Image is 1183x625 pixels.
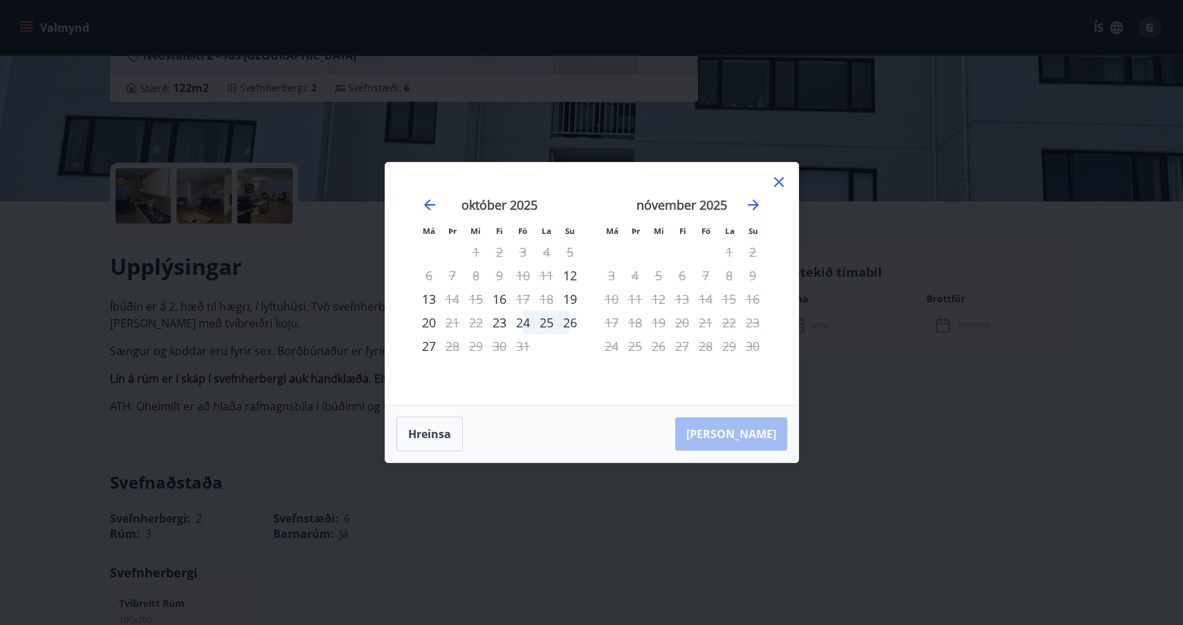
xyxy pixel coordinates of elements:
[623,287,647,311] td: Not available. þriðjudagur, 11. nóvember 2025
[670,311,694,334] td: Not available. fimmtudagur, 20. nóvember 2025
[600,287,623,311] td: Not available. mánudagur, 10. nóvember 2025
[558,311,582,334] td: sunnudagur, 26. október 2025
[488,311,511,334] td: fimmtudagur, 23. október 2025
[694,334,717,358] td: Not available. föstudagur, 28. nóvember 2025
[417,311,441,334] div: 20
[402,179,782,388] div: Calendar
[558,287,582,311] div: Aðeins innritun í boði
[421,197,438,213] div: Move backward to switch to the previous month.
[701,226,710,236] small: Fö
[741,264,764,287] td: Not available. sunnudagur, 9. nóvember 2025
[623,264,647,287] td: Not available. þriðjudagur, 4. nóvember 2025
[488,264,511,287] td: Not available. fimmtudagur, 9. október 2025
[623,334,647,358] td: Not available. þriðjudagur, 25. nóvember 2025
[518,226,527,236] small: Fö
[535,311,558,334] td: laugardagur, 25. október 2025
[741,287,764,311] td: Not available. sunnudagur, 16. nóvember 2025
[694,264,717,287] td: Not available. föstudagur, 7. nóvember 2025
[535,264,558,287] td: Not available. laugardagur, 11. október 2025
[741,311,764,334] td: Not available. sunnudagur, 23. nóvember 2025
[741,334,764,358] td: Not available. sunnudagur, 30. nóvember 2025
[423,226,435,236] small: Má
[464,264,488,287] td: Not available. miðvikudagur, 8. október 2025
[511,311,535,334] td: föstudagur, 24. október 2025
[717,240,741,264] td: Not available. laugardagur, 1. nóvember 2025
[488,240,511,264] td: Not available. fimmtudagur, 2. október 2025
[623,311,647,334] td: Not available. þriðjudagur, 18. nóvember 2025
[441,287,464,311] td: Not available. þriðjudagur, 14. október 2025
[717,334,741,358] td: Not available. laugardagur, 29. nóvember 2025
[558,311,582,334] div: 26
[694,287,717,311] td: Not available. föstudagur, 14. nóvember 2025
[647,334,670,358] td: Not available. miðvikudagur, 26. nóvember 2025
[745,197,762,213] div: Move forward to switch to the next month.
[441,311,464,334] td: Not available. þriðjudagur, 21. október 2025
[647,264,670,287] td: Not available. miðvikudagur, 5. nóvember 2025
[464,287,488,311] td: Not available. miðvikudagur, 15. október 2025
[488,311,511,334] div: Aðeins innritun í boði
[511,311,535,334] div: 24
[441,334,464,358] div: Aðeins útritun í boði
[488,334,511,358] td: Not available. fimmtudagur, 30. október 2025
[396,417,463,451] button: Hreinsa
[470,226,481,236] small: Mi
[636,197,727,213] strong: nóvember 2025
[441,334,464,358] td: Not available. þriðjudagur, 28. október 2025
[441,287,464,311] div: Aðeins útritun í boði
[679,226,686,236] small: Fi
[464,311,488,334] td: Not available. miðvikudagur, 22. október 2025
[535,311,558,334] div: 25
[717,311,741,334] td: Not available. laugardagur, 22. nóvember 2025
[511,287,535,311] td: Not available. föstudagur, 17. október 2025
[741,240,764,264] td: Not available. sunnudagur, 2. nóvember 2025
[542,226,551,236] small: La
[417,264,441,287] td: Not available. mánudagur, 6. október 2025
[606,226,618,236] small: Má
[600,264,623,287] td: Not available. mánudagur, 3. nóvember 2025
[647,311,670,334] td: Not available. miðvikudagur, 19. nóvember 2025
[600,311,623,334] td: Not available. mánudagur, 17. nóvember 2025
[565,226,575,236] small: Su
[558,264,582,287] div: Aðeins innritun í boði
[632,226,640,236] small: Þr
[417,287,441,311] td: mánudagur, 13. október 2025
[417,287,441,311] div: 13
[558,264,582,287] td: sunnudagur, 12. október 2025
[717,264,741,287] td: Not available. laugardagur, 8. nóvember 2025
[488,287,511,311] td: fimmtudagur, 16. október 2025
[464,334,488,358] td: Not available. miðvikudagur, 29. október 2025
[670,264,694,287] td: Not available. fimmtudagur, 6. nóvember 2025
[464,240,488,264] td: Not available. miðvikudagur, 1. október 2025
[647,287,670,311] td: Not available. miðvikudagur, 12. nóvember 2025
[511,287,535,311] div: Aðeins útritun í boði
[717,287,741,311] td: Not available. laugardagur, 15. nóvember 2025
[535,240,558,264] td: Not available. laugardagur, 4. október 2025
[488,287,511,311] div: Aðeins innritun í boði
[600,334,623,358] td: Not available. mánudagur, 24. nóvember 2025
[558,240,582,264] td: Not available. sunnudagur, 5. október 2025
[511,334,535,358] td: Not available. föstudagur, 31. október 2025
[725,226,735,236] small: La
[417,334,441,358] div: 27
[448,226,457,236] small: Þr
[670,334,694,358] td: Not available. fimmtudagur, 27. nóvember 2025
[749,226,758,236] small: Su
[417,334,441,358] td: mánudagur, 27. október 2025
[558,287,582,311] td: sunnudagur, 19. október 2025
[654,226,664,236] small: Mi
[441,264,464,287] td: Not available. þriðjudagur, 7. október 2025
[496,226,503,236] small: Fi
[511,240,535,264] td: Not available. föstudagur, 3. október 2025
[670,287,694,311] td: Not available. fimmtudagur, 13. nóvember 2025
[417,311,441,334] td: mánudagur, 20. október 2025
[511,264,535,287] td: Not available. föstudagur, 10. október 2025
[535,287,558,311] td: Not available. laugardagur, 18. október 2025
[441,311,464,334] div: Aðeins útritun í boði
[694,311,717,334] td: Not available. föstudagur, 21. nóvember 2025
[461,197,538,213] strong: október 2025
